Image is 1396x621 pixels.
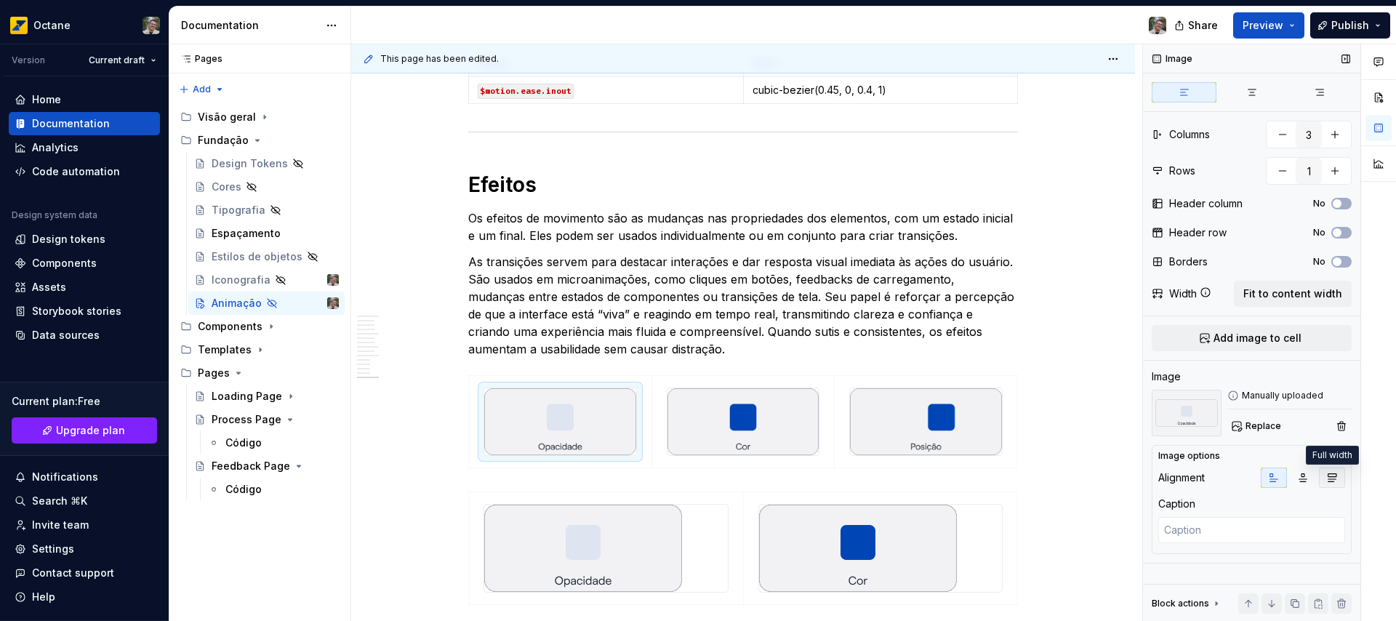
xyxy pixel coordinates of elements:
[193,84,211,95] span: Add
[174,129,345,152] div: Fundação
[32,518,89,532] div: Invite team
[9,489,160,513] button: Search ⌘K
[33,18,71,33] div: Octane
[1310,12,1390,39] button: Publish
[484,388,636,455] img: cdd98795-5701-4ca2-afe9-af2f912ba390.gif
[1227,390,1352,401] div: Manually uploaded
[1169,225,1227,240] div: Header row
[198,342,252,357] div: Templates
[188,454,345,478] a: Feedback Page
[188,385,345,408] a: Loading Page
[181,18,318,33] div: Documentation
[212,180,241,194] div: Cores
[202,478,345,501] a: Código
[9,228,160,251] a: Design tokens
[478,84,574,99] code: $motion.ease.inout
[1158,470,1205,485] div: Alignment
[12,394,157,409] div: Current plan : Free
[32,232,105,247] div: Design tokens
[198,133,249,148] div: Fundação
[484,505,682,592] img: cdd98795-5701-4ca2-afe9-af2f912ba390.gif
[9,252,160,275] a: Components
[1158,450,1220,462] div: Image options
[9,561,160,585] button: Contact support
[667,388,819,455] img: 9171bcae-2112-4533-baf5-92b14d3722db.gif
[188,245,345,268] a: Estilos de objetos
[1243,287,1342,301] span: Fit to content width
[56,423,125,438] span: Upgrade plan
[12,417,157,444] a: Upgrade plan
[1158,497,1195,511] div: Caption
[10,17,28,34] img: e8093afa-4b23-4413-bf51-00cde92dbd3f.png
[174,105,345,501] div: Page tree
[1167,12,1227,39] button: Share
[89,55,145,66] span: Current draft
[188,152,345,175] a: Design Tokens
[212,389,282,404] div: Loading Page
[188,222,345,245] a: Espaçamento
[1169,196,1243,211] div: Header column
[188,268,345,292] a: IconografiaTiago
[198,110,256,124] div: Visão geral
[12,209,97,221] div: Design system data
[188,199,345,222] a: Tipografia
[188,175,345,199] a: Cores
[1233,12,1304,39] button: Preview
[198,319,262,334] div: Components
[759,505,957,592] img: 9171bcae-2112-4533-baf5-92b14d3722db.gif
[12,55,45,66] div: Version
[32,328,100,342] div: Data sources
[9,513,160,537] a: Invite team
[212,249,302,264] div: Estilos de objetos
[225,482,262,497] div: Código
[9,465,160,489] button: Notifications
[1152,593,1222,614] div: Block actions
[212,226,281,241] div: Espaçamento
[9,160,160,183] a: Code automation
[1243,18,1283,33] span: Preview
[468,209,1018,244] p: Os efeitos de movimento são as mudanças nas propriedades dos elementos, com um estado inicial e u...
[9,88,160,111] a: Home
[202,431,345,454] a: Código
[1169,127,1210,142] div: Columns
[32,304,121,318] div: Storybook stories
[32,256,97,271] div: Components
[9,585,160,609] button: Help
[212,412,281,427] div: Process Page
[327,274,339,286] img: Tiago
[212,156,288,171] div: Design Tokens
[32,494,87,508] div: Search ⌘K
[1158,450,1345,462] button: Image options
[174,315,345,338] div: Components
[327,297,339,309] img: Tiago
[32,140,79,155] div: Analytics
[174,53,222,65] div: Pages
[143,17,160,34] img: Tiago
[9,300,160,323] a: Storybook stories
[1306,446,1359,465] div: Full width
[188,292,345,315] a: AnimaçãoTiago
[1152,325,1352,351] button: Add image to cell
[1149,17,1166,34] img: Tiago
[1169,255,1208,269] div: Borders
[198,366,230,380] div: Pages
[1313,256,1325,268] label: No
[1152,390,1221,436] img: cdd98795-5701-4ca2-afe9-af2f912ba390.gif
[174,338,345,361] div: Templates
[32,92,61,107] div: Home
[850,388,1002,455] img: f9451951-f87c-4342-80b9-c8c6fafc4e97.gif
[1331,18,1369,33] span: Publish
[225,436,262,450] div: Código
[174,105,345,129] div: Visão geral
[3,9,166,41] button: OctaneTiago
[32,566,114,580] div: Contact support
[212,273,270,287] div: Iconografia
[753,83,1009,97] p: cubic-bezier(0.45, 0, 0.4, 1)
[1152,598,1209,609] div: Block actions
[9,324,160,347] a: Data sources
[1169,164,1195,178] div: Rows
[9,537,160,561] a: Settings
[1234,281,1352,307] button: Fit to content width
[212,203,265,217] div: Tipografia
[32,164,120,179] div: Code automation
